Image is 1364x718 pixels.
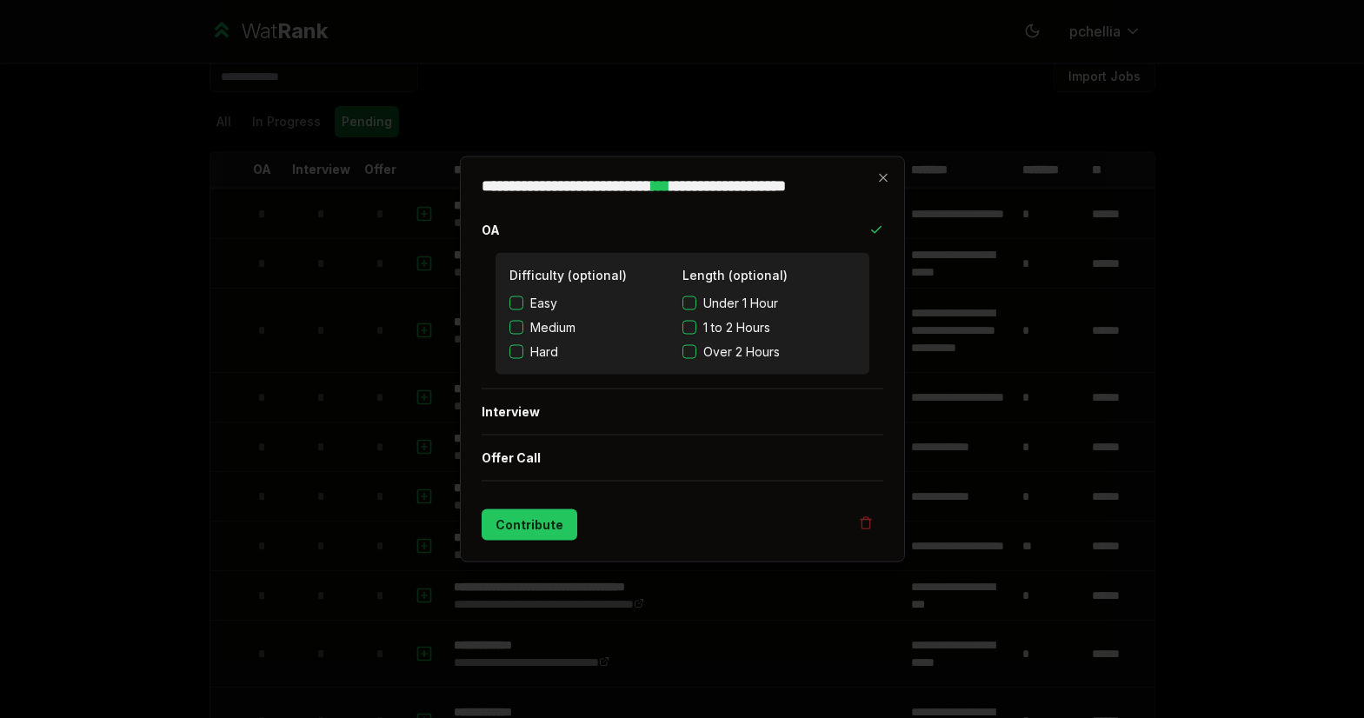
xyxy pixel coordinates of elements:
[682,321,696,335] button: 1 to 2 Hours
[682,345,696,359] button: Over 2 Hours
[530,319,576,336] span: Medium
[703,295,778,312] span: Under 1 Hour
[482,253,883,389] div: OA
[482,389,883,435] button: Interview
[682,268,788,283] label: Length (optional)
[482,509,577,541] button: Contribute
[482,208,883,253] button: OA
[703,319,770,336] span: 1 to 2 Hours
[703,343,780,361] span: Over 2 Hours
[682,296,696,310] button: Under 1 Hour
[509,345,523,359] button: Hard
[482,435,883,481] button: Offer Call
[530,295,557,312] span: Easy
[530,343,558,361] span: Hard
[509,268,627,283] label: Difficulty (optional)
[509,296,523,310] button: Easy
[509,321,523,335] button: Medium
